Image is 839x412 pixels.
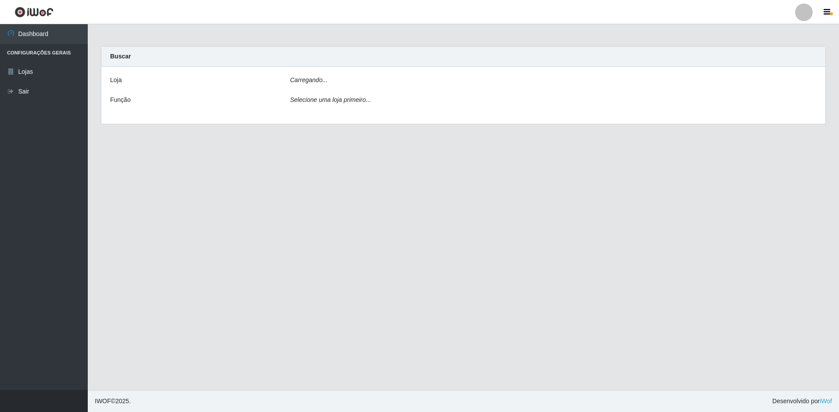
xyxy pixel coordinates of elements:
strong: Buscar [110,53,131,60]
a: iWof [820,398,832,405]
label: Loja [110,76,122,85]
i: Carregando... [290,76,328,83]
img: CoreUI Logo [14,7,54,18]
span: Desenvolvido por [772,397,832,406]
span: IWOF [95,398,111,405]
i: Selecione uma loja primeiro... [290,96,371,103]
label: Função [110,95,131,105]
span: © 2025 . [95,397,131,406]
